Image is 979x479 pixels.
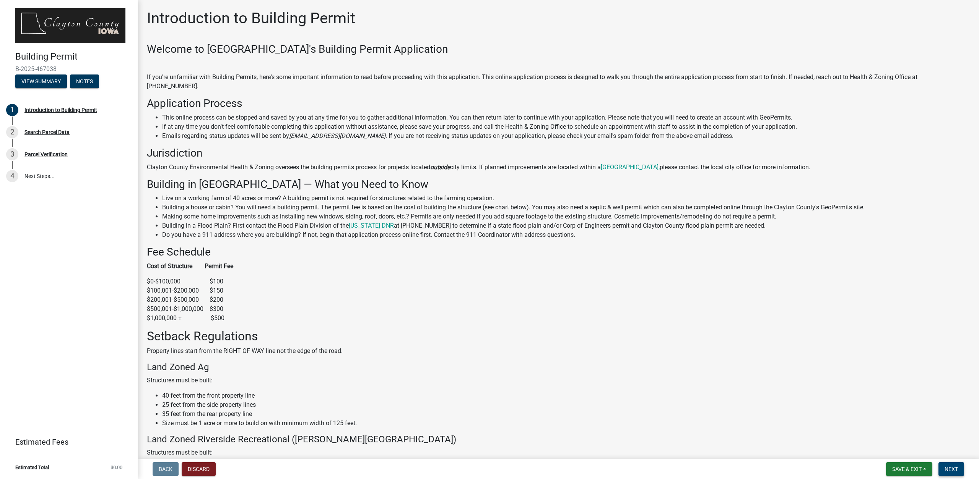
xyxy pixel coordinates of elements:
h3: Welcome to [GEOGRAPHIC_DATA]'s Building Permit Application [147,43,970,56]
strong: Cost of Structure Permit Fee [147,262,233,270]
span: Save & Exit [892,466,922,472]
button: Discard [182,462,216,476]
a: [GEOGRAPHIC_DATA], [601,163,660,171]
h4: Land Zoned Ag [147,362,970,373]
button: Notes [70,74,99,88]
button: Save & Exit [886,462,932,476]
h3: Jurisdiction [147,147,970,160]
p: Structures must be built: [147,376,970,385]
div: 4 [6,170,18,182]
h1: Introduction to Building Permit [147,9,355,28]
li: 35 feet from the rear property line [162,409,970,419]
wm-modal-confirm: Summary [15,79,67,85]
strong: outside [430,163,450,171]
h3: Application Process [147,97,970,110]
i: [EMAIL_ADDRESS][DOMAIN_NAME] [289,132,385,139]
div: 3 [6,148,18,160]
li: Live on a working farm of 40 acres or more? A building permit is not required for structures rela... [162,194,970,203]
li: If at any time you don't feel comfortable completing this application without assistance, please ... [162,122,970,131]
p: Property lines start from the RIGHT OF WAY line not the edge of the road. [147,346,970,356]
li: Building a house or cabin? You will need a building permit. The permit fee is based on the cost o... [162,203,970,212]
h3: Fee Schedule [147,246,970,259]
p: Structures must be built: [147,448,970,457]
img: Clayton County, Iowa [15,8,125,43]
wm-modal-confirm: Notes [70,79,99,85]
h2: Setback Regulations [147,329,970,343]
h4: Building Permit [15,51,132,62]
li: Emails regarding status updates will be sent by . If you are not receiving status updates on your... [162,131,970,141]
div: Search Parcel Data [24,129,70,135]
li: 40 feet from the front property line [162,391,970,400]
li: Size must be 1 acre or more to build on with minimum width of 125 feet. [162,419,970,428]
h4: Land Zoned Riverside Recreational ([PERSON_NAME][GEOGRAPHIC_DATA]) [147,434,970,445]
li: Making some home improvements such as installing new windows, siding, roof, doors, etc.? Permits ... [162,212,970,221]
p: Clayton County Environmental Health & Zoning oversees the building permits process for projects l... [147,163,970,172]
button: Back [153,462,179,476]
button: Next [938,462,964,476]
div: Introduction to Building Permit [24,107,97,113]
li: Do you have a 911 address where you are building? If not, begin that application process online f... [162,230,970,239]
p: $0-$100,000 $100 $100,001-$200,000 $150 $200,001-$500,000 $200 $500,001-$1,000,000 $300 $1,000,00... [147,277,970,323]
p: If you're unfamiliar with Building Permits, here's some important information to read before proc... [147,73,970,91]
button: View Summary [15,74,67,88]
li: This online process can be stopped and saved by you at any time for you to gather additional info... [162,113,970,122]
span: Estimated Total [15,465,49,470]
div: 2 [6,126,18,138]
span: Back [159,466,172,472]
div: Parcel Verification [24,152,68,157]
div: 1 [6,104,18,116]
span: $0.00 [111,465,122,470]
li: 25 feet from the side property lines [162,400,970,409]
a: Estimated Fees [6,434,125,450]
span: B-2025-467038 [15,65,122,73]
li: Building in a Flood Plain? First contact the Flood Plain Division of the at [PHONE_NUMBER] to det... [162,221,970,230]
span: Next [945,466,958,472]
a: [US_STATE] DNR [349,222,394,229]
h3: Building in [GEOGRAPHIC_DATA] — What you Need to Know [147,178,970,191]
